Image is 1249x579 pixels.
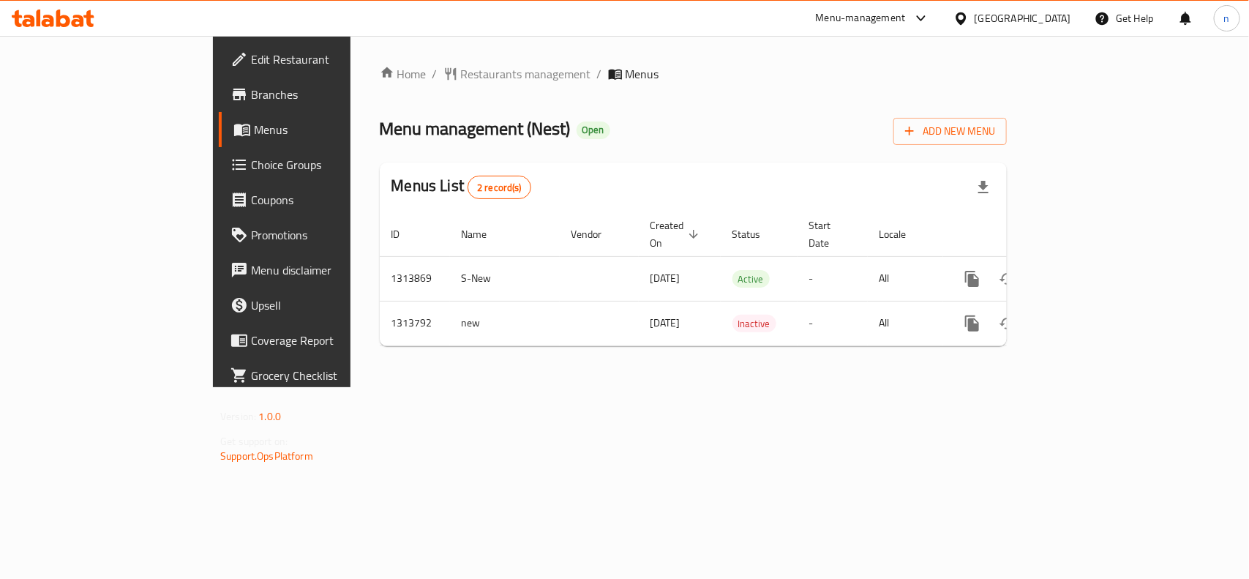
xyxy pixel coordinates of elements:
[380,65,1007,83] nav: breadcrumb
[1224,10,1230,26] span: n
[893,118,1007,145] button: Add New Menu
[251,51,410,68] span: Edit Restaurant
[732,270,770,288] div: Active
[450,256,560,301] td: S-New
[258,407,281,426] span: 1.0.0
[380,212,1107,346] table: enhanced table
[868,301,943,345] td: All
[219,217,421,253] a: Promotions
[990,306,1025,341] button: Change Status
[975,10,1071,26] div: [GEOGRAPHIC_DATA]
[798,256,868,301] td: -
[219,358,421,393] a: Grocery Checklist
[219,112,421,147] a: Menus
[251,296,410,314] span: Upsell
[254,121,410,138] span: Menus
[798,301,868,345] td: -
[251,156,410,173] span: Choice Groups
[461,65,591,83] span: Restaurants management
[905,122,995,141] span: Add New Menu
[462,225,506,243] span: Name
[577,122,610,139] div: Open
[443,65,591,83] a: Restaurants management
[650,217,703,252] span: Created On
[219,147,421,182] a: Choice Groups
[251,226,410,244] span: Promotions
[432,65,438,83] li: /
[468,181,530,195] span: 2 record(s)
[251,86,410,103] span: Branches
[809,217,850,252] span: Start Date
[219,253,421,288] a: Menu disclaimer
[816,10,906,27] div: Menu-management
[943,212,1107,257] th: Actions
[868,256,943,301] td: All
[251,332,410,349] span: Coverage Report
[732,225,780,243] span: Status
[251,261,410,279] span: Menu disclaimer
[220,407,256,426] span: Version:
[220,447,313,466] a: Support.OpsPlatform
[219,42,421,77] a: Edit Restaurant
[597,65,602,83] li: /
[220,432,288,451] span: Get support on:
[219,182,421,217] a: Coupons
[450,301,560,345] td: new
[955,261,990,296] button: more
[391,175,531,199] h2: Menus List
[990,261,1025,296] button: Change Status
[650,269,680,288] span: [DATE]
[391,225,419,243] span: ID
[732,315,776,332] span: Inactive
[650,313,680,332] span: [DATE]
[380,112,571,145] span: Menu management ( Nest )
[626,65,659,83] span: Menus
[966,170,1001,205] div: Export file
[577,124,610,136] span: Open
[251,191,410,209] span: Coupons
[732,271,770,288] span: Active
[251,367,410,384] span: Grocery Checklist
[955,306,990,341] button: more
[571,225,621,243] span: Vendor
[219,323,421,358] a: Coverage Report
[879,225,926,243] span: Locale
[219,77,421,112] a: Branches
[219,288,421,323] a: Upsell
